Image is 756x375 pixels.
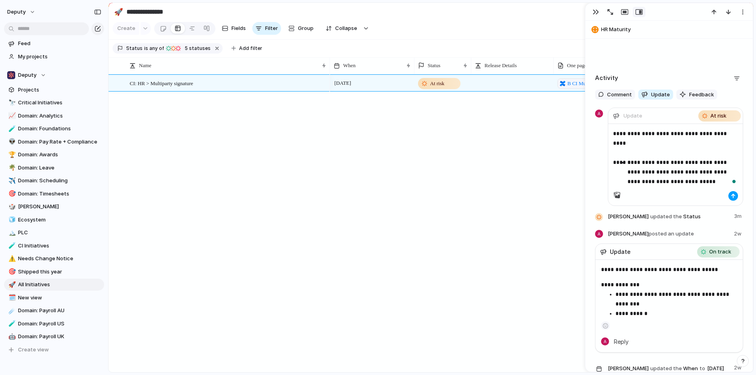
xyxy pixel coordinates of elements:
button: 🔭 [7,99,15,107]
span: Update [610,247,631,256]
button: Deputy [4,69,104,81]
span: 2w [734,362,743,372]
a: 🌴Domain: Leave [4,162,104,174]
button: 🎲 [7,203,15,211]
a: 🎯Domain: Timesheets [4,188,104,200]
div: 🏔️ [8,228,14,237]
a: ⚠️Needs Change Notice [4,253,104,265]
span: My projects [18,53,101,61]
span: updated the [650,365,682,373]
span: 5 [182,45,189,51]
a: Projects [4,84,104,96]
span: any of [148,45,164,52]
span: Domain: Foundations [18,125,101,133]
a: 🎲[PERSON_NAME] [4,201,104,213]
span: Status [608,211,729,222]
span: Status [126,45,143,52]
button: ☄️ [7,307,15,315]
span: CI Initiatives [18,242,101,250]
button: ⚠️ [7,255,15,263]
div: 🎲 [8,202,14,211]
div: 🚀 [114,6,123,17]
button: 🧪 [7,320,15,328]
a: 📈Domain: Analytics [4,110,104,122]
span: to [700,365,705,373]
span: Add filter [239,45,262,52]
div: 🧪CI Initiatives [4,240,104,252]
div: 🧪 [8,319,14,328]
span: At risk [430,80,444,88]
button: 🧊 [7,216,15,224]
a: ☄️Domain: Payroll AU [4,305,104,317]
span: Update [651,91,670,99]
button: deputy [4,6,40,18]
span: Deputy [18,71,36,79]
span: Ecosystem [18,216,101,224]
a: 🏔️PLC [4,227,104,239]
button: 🧪 [7,125,15,133]
span: [DATE] [332,78,353,88]
span: [PERSON_NAME] [18,203,101,211]
button: Fields [219,22,249,35]
button: 🚀 [112,6,125,18]
div: 🎯 [8,189,14,198]
span: Group [298,24,314,32]
div: 🌴 [8,163,14,172]
div: 🔭 [8,98,14,108]
span: [PERSON_NAME] [608,213,649,221]
button: Group [284,22,318,35]
span: Domain: Pay Rate + Compliance [18,138,101,146]
span: All Initiatives [18,281,101,289]
span: posted an update [649,230,694,237]
button: Update [638,90,673,100]
span: Name [139,62,151,70]
button: Create view [4,344,104,356]
div: 👽Domain: Pay Rate + Compliance [4,136,104,148]
a: 🗓️New view [4,292,104,304]
span: When [608,362,729,374]
span: B CI Multiparty Signatures [567,80,624,88]
span: On track [709,248,731,256]
span: Domain: Payroll US [18,320,101,328]
div: 🤖Domain: Payroll UK [4,331,104,343]
button: 📈 [7,112,15,120]
button: 👽 [7,138,15,146]
div: 🧪 [8,241,14,250]
a: 🚀All Initiatives [4,279,104,291]
div: ✈️ [8,176,14,186]
button: Add filter [227,43,267,54]
a: 🧪Domain: Payroll US [4,318,104,330]
div: 👽 [8,137,14,146]
a: 🏆Domain: Awards [4,149,104,161]
button: Feedback [676,90,717,100]
a: Feed [4,38,104,50]
span: Domain: Timesheets [18,190,101,198]
button: At risk [698,109,742,123]
a: 🎯Shipped this year [4,266,104,278]
span: When [343,62,356,70]
span: Domain: Analytics [18,112,101,120]
span: Feedback [689,91,714,99]
a: ✈️Domain: Scheduling [4,175,104,187]
div: 🗓️ [8,293,14,302]
a: 🔭Critical Initiatives [4,97,104,109]
span: Shipped this year [18,268,101,276]
button: 🏆 [7,151,15,159]
span: HR Maturity [601,26,749,34]
span: Projects [18,86,101,94]
span: Create view [18,346,49,354]
span: Domain: Payroll UK [18,333,101,341]
div: 🧊 [8,215,14,224]
button: 🏔️ [7,229,15,237]
div: To enrich screen reader interactions, please activate Accessibility in Grammarly extension settings [608,124,743,191]
a: 🧪Domain: Foundations [4,123,104,135]
span: Filter [265,24,278,32]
